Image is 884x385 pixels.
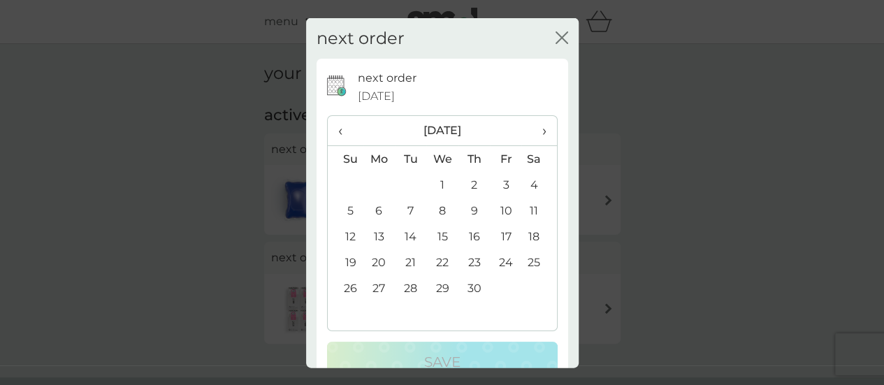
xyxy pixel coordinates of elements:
[363,145,396,172] th: Mo
[458,275,490,301] td: 30
[358,69,416,87] p: next order
[490,198,521,224] td: 10
[395,275,426,301] td: 28
[328,249,363,275] td: 19
[395,145,426,172] th: Tu
[426,172,458,198] td: 1
[426,145,458,172] th: We
[363,224,396,249] td: 13
[395,198,426,224] td: 7
[426,249,458,275] td: 22
[358,87,395,105] span: [DATE]
[532,116,546,145] span: ›
[521,224,556,249] td: 18
[458,145,490,172] th: Th
[490,249,521,275] td: 24
[521,198,556,224] td: 11
[521,249,556,275] td: 25
[338,116,353,145] span: ‹
[317,28,405,48] h2: next order
[458,249,490,275] td: 23
[458,198,490,224] td: 9
[328,275,363,301] td: 26
[328,224,363,249] td: 12
[490,172,521,198] td: 3
[363,116,522,146] th: [DATE]
[458,224,490,249] td: 16
[426,224,458,249] td: 15
[490,145,521,172] th: Fr
[458,172,490,198] td: 2
[363,198,396,224] td: 6
[395,249,426,275] td: 21
[363,275,396,301] td: 27
[328,145,363,172] th: Su
[426,198,458,224] td: 8
[328,198,363,224] td: 5
[521,145,556,172] th: Sa
[363,249,396,275] td: 20
[395,224,426,249] td: 14
[327,342,558,382] button: Save
[556,31,568,45] button: close
[521,172,556,198] td: 4
[490,224,521,249] td: 17
[426,275,458,301] td: 29
[424,351,461,373] p: Save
